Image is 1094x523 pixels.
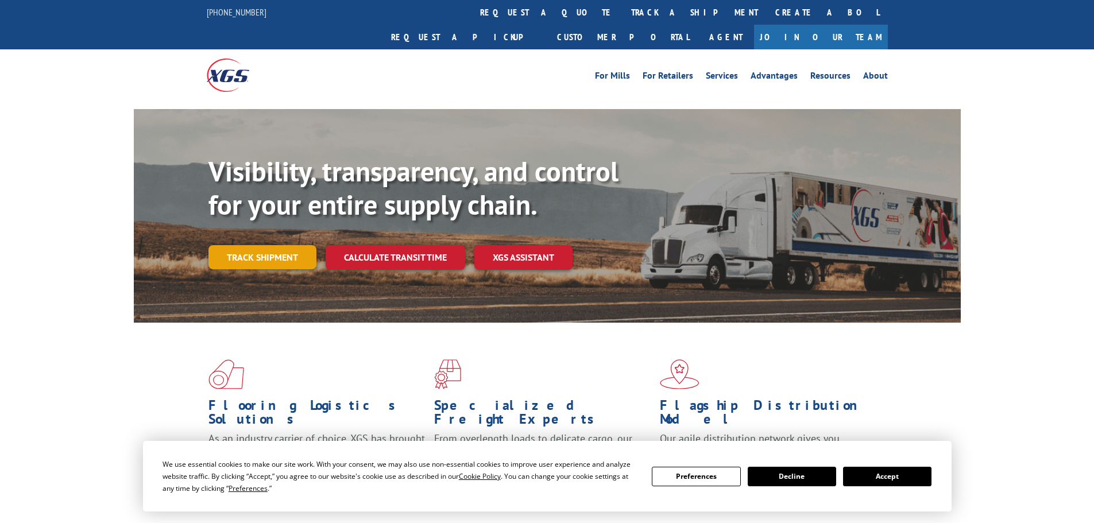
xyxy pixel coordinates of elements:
[207,6,266,18] a: [PHONE_NUMBER]
[706,71,738,84] a: Services
[143,441,952,512] div: Cookie Consent Prompt
[548,25,698,49] a: Customer Portal
[660,359,699,389] img: xgs-icon-flagship-distribution-model-red
[810,71,851,84] a: Resources
[434,359,461,389] img: xgs-icon-focused-on-flooring-red
[474,245,573,270] a: XGS ASSISTANT
[660,398,877,432] h1: Flagship Distribution Model
[863,71,888,84] a: About
[698,25,754,49] a: Agent
[660,432,871,459] span: Our agile distribution network gives you nationwide inventory management on demand.
[754,25,888,49] a: Join Our Team
[434,398,651,432] h1: Specialized Freight Experts
[748,467,836,486] button: Decline
[652,467,740,486] button: Preferences
[751,71,798,84] a: Advantages
[326,245,465,270] a: Calculate transit time
[208,432,425,472] span: As an industry carrier of choice, XGS has brought innovation and dedication to flooring logistics...
[229,483,268,493] span: Preferences
[382,25,548,49] a: Request a pickup
[434,432,651,483] p: From overlength loads to delicate cargo, our experienced staff knows the best way to move your fr...
[208,153,618,222] b: Visibility, transparency, and control for your entire supply chain.
[208,398,426,432] h1: Flooring Logistics Solutions
[208,245,316,269] a: Track shipment
[643,71,693,84] a: For Retailers
[208,359,244,389] img: xgs-icon-total-supply-chain-intelligence-red
[459,471,501,481] span: Cookie Policy
[843,467,931,486] button: Accept
[163,458,638,494] div: We use essential cookies to make our site work. With your consent, we may also use non-essential ...
[595,71,630,84] a: For Mills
